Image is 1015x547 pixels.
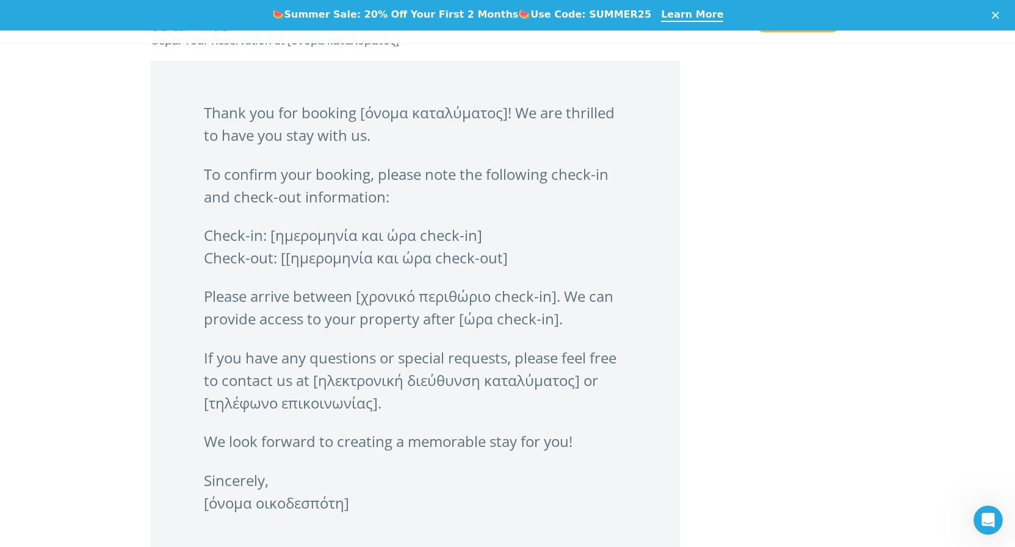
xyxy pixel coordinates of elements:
p: Thank you for booking [όνομα καταλύματος]! We are thrilled to have you stay with us. [204,101,627,146]
b: Summer Sale: 20% Off Your First 2 Months [284,9,519,20]
p: Sincerely, [όνομα οικοδεσπότη] [204,469,627,514]
iframe: Intercom live chat [973,506,1003,535]
b: Use Code: SUMMER25 [530,9,651,20]
span: Θέμα: Your Reservation at [όνομα καταλύματος] [151,33,399,48]
a: Learn More [661,9,723,22]
p: To confirm your booking, please note the following check-in and check-out information: [204,163,627,208]
p: If you have any questions or special requests, please feel free to contact us at [ηλεκτρονική διε... [204,346,627,414]
div: Close [992,11,1004,18]
div: 🍉 🍉 [272,9,652,21]
p: We look forward to creating a memorable stay for you! [204,430,627,452]
p: Please arrive between [χρονικό περιθώριο check-in]. We can provide access to your property after ... [204,285,627,330]
p: Check-in: [ημερομηνία και ώρα check-in] Check-out: [[ημερομηνία και ώρα check-out] [204,224,627,269]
